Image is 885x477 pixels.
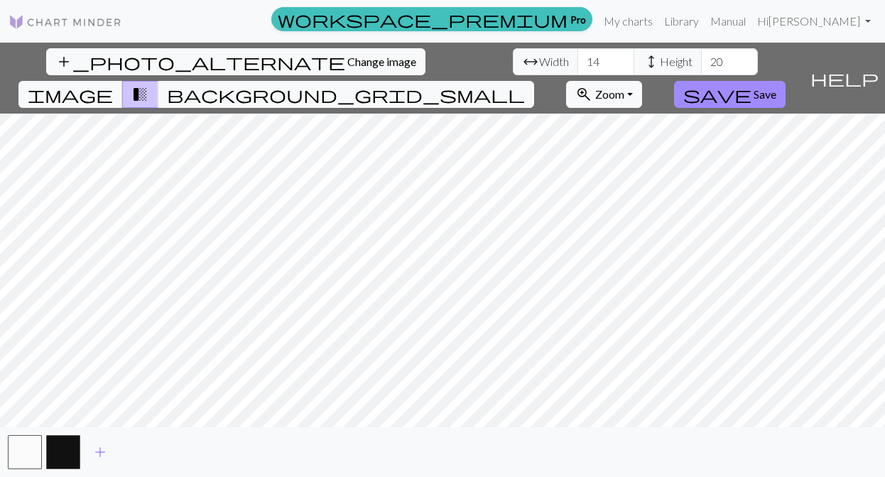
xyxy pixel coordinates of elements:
[598,7,658,35] a: My charts
[347,55,416,68] span: Change image
[46,48,425,75] button: Change image
[92,442,109,462] span: add
[55,52,345,72] span: add_photo_alternate
[575,84,592,104] span: zoom_in
[595,87,624,101] span: Zoom
[522,52,539,72] span: arrow_range
[28,84,113,104] span: image
[810,68,879,88] span: help
[643,52,660,72] span: height
[278,9,568,29] span: workspace_premium
[271,7,592,31] a: Pro
[131,84,148,104] span: transition_fade
[658,7,705,35] a: Library
[82,439,118,466] button: Add color
[539,53,569,70] span: Width
[9,13,122,31] img: Logo
[683,84,751,104] span: save
[751,7,876,35] a: Hi[PERSON_NAME]
[566,81,642,108] button: Zoom
[674,81,786,108] button: Save
[804,43,885,114] button: Help
[167,84,525,104] span: background_grid_small
[705,7,751,35] a: Manual
[660,53,693,70] span: Height
[754,87,776,101] span: Save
